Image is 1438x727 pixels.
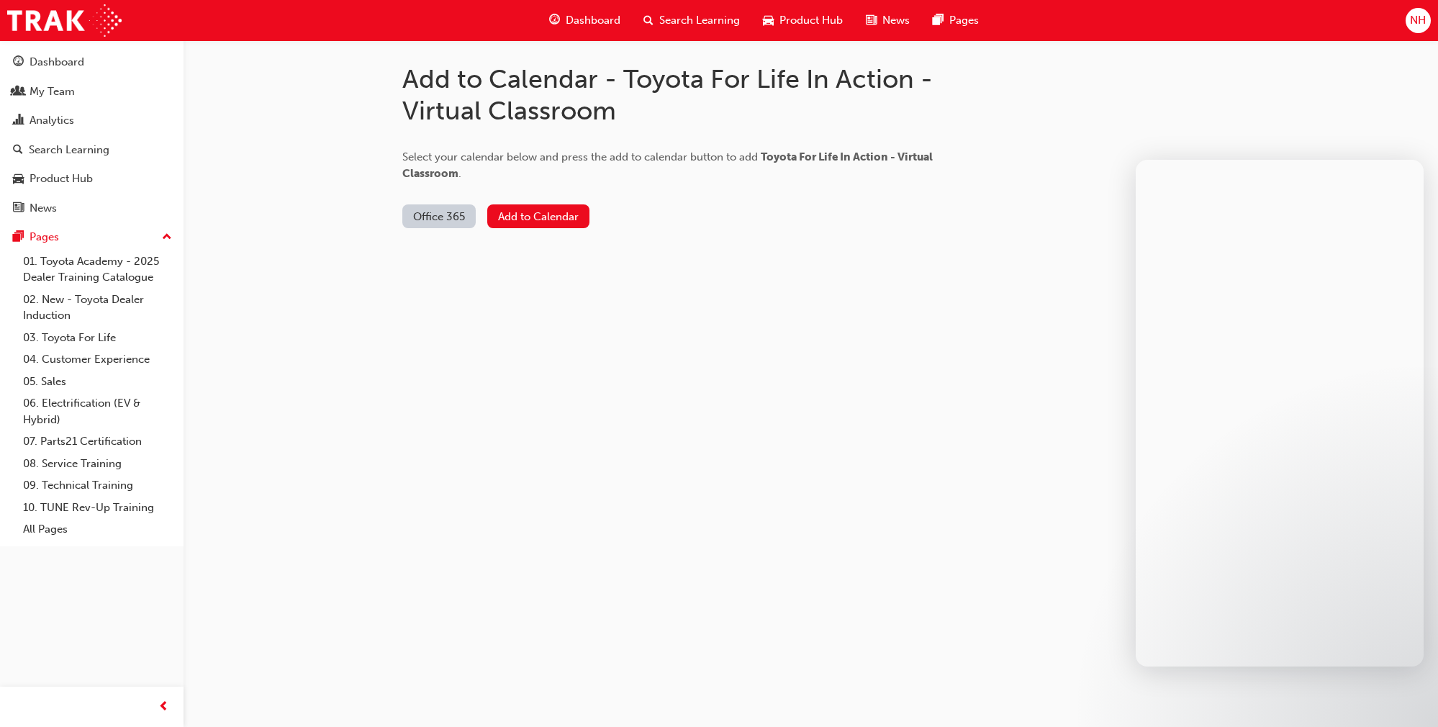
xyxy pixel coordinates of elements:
[13,56,24,69] span: guage-icon
[854,6,921,35] a: news-iconNews
[17,518,178,541] a: All Pages
[933,12,944,30] span: pages-icon
[1136,160,1424,667] iframe: Intercom live chat
[17,289,178,327] a: 02. New - Toyota Dealer Induction
[549,12,560,30] span: guage-icon
[13,173,24,186] span: car-icon
[17,430,178,453] a: 07. Parts21 Certification
[17,453,178,475] a: 08. Service Training
[162,228,172,247] span: up-icon
[29,142,109,158] div: Search Learning
[13,144,23,157] span: search-icon
[30,54,84,71] div: Dashboard
[402,150,933,180] span: Select your calendar below and press the add to calendar button to add .
[487,204,589,228] button: Add to Calendar
[779,12,843,29] span: Product Hub
[13,114,24,127] span: chart-icon
[6,137,178,163] a: Search Learning
[30,112,74,129] div: Analytics
[1410,12,1426,29] span: NH
[1406,8,1431,33] button: NH
[7,4,122,37] img: Trak
[6,78,178,105] a: My Team
[921,6,990,35] a: pages-iconPages
[13,231,24,244] span: pages-icon
[17,497,178,519] a: 10. TUNE Rev-Up Training
[402,204,476,228] button: Office 365
[17,250,178,289] a: 01. Toyota Academy - 2025 Dealer Training Catalogue
[882,12,910,29] span: News
[17,474,178,497] a: 09. Technical Training
[6,107,178,134] a: Analytics
[632,6,751,35] a: search-iconSearch Learning
[17,348,178,371] a: 04. Customer Experience
[538,6,632,35] a: guage-iconDashboard
[30,83,75,100] div: My Team
[17,371,178,393] a: 05. Sales
[402,63,978,126] h1: Add to Calendar - Toyota For Life In Action - Virtual Classroom
[949,12,979,29] span: Pages
[13,202,24,215] span: news-icon
[1389,678,1424,713] iframe: Intercom live chat
[643,12,654,30] span: search-icon
[30,200,57,217] div: News
[6,224,178,250] button: Pages
[6,166,178,192] a: Product Hub
[659,12,740,29] span: Search Learning
[402,150,933,180] span: Toyota For Life In Action - Virtual Classroom
[763,12,774,30] span: car-icon
[17,392,178,430] a: 06. Electrification (EV & Hybrid)
[6,49,178,76] a: Dashboard
[13,86,24,99] span: people-icon
[751,6,854,35] a: car-iconProduct Hub
[30,171,93,187] div: Product Hub
[6,46,178,224] button: DashboardMy TeamAnalyticsSearch LearningProduct HubNews
[30,229,59,245] div: Pages
[866,12,877,30] span: news-icon
[158,698,169,716] span: prev-icon
[17,327,178,349] a: 03. Toyota For Life
[566,12,620,29] span: Dashboard
[6,195,178,222] a: News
